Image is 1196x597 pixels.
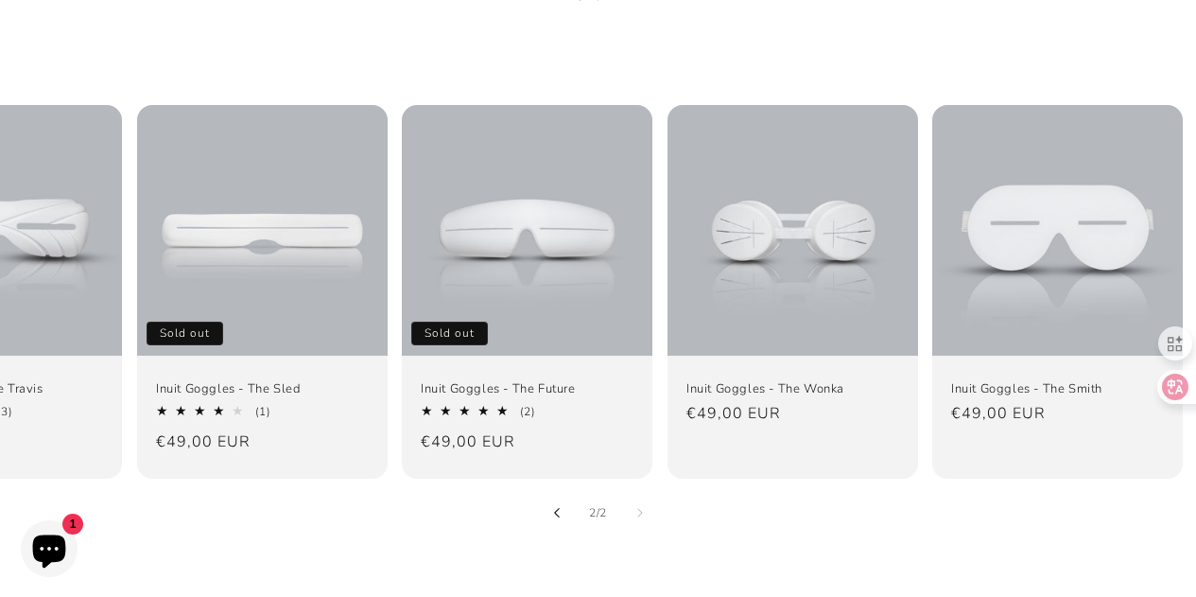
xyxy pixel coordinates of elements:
[156,380,369,396] a: Inuit Goggles - The Sled
[15,520,83,582] inbox-online-store-chat: Shopify online store chat
[619,492,661,534] button: Slide right
[599,503,607,522] span: 2
[589,503,597,522] span: 2
[951,380,1164,396] a: Inuit Goggles - The Smith
[536,492,578,534] button: Slide left
[686,380,899,396] a: Inuit Goggles - The Wonka
[421,380,633,396] a: Inuit Goggles - The Future
[597,503,600,522] span: /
